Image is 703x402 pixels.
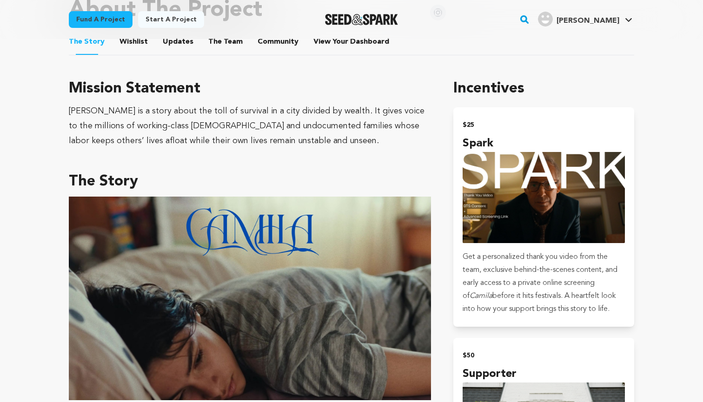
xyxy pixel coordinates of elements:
[69,104,431,148] div: [PERSON_NAME] is a story about the toll of survival in a city divided by wealth. It gives voice t...
[463,250,625,316] p: Get a personalized thank you video from the team, exclusive behind-the-scenes content, and early ...
[463,366,625,382] h4: Supporter
[313,36,391,47] a: ViewYourDashboard
[208,36,243,47] span: Team
[463,119,625,132] h2: $25
[453,78,634,100] h1: Incentives
[538,12,553,26] img: user.png
[538,12,619,26] div: Drolet T.'s Profile
[325,14,398,25] img: Seed&Spark Logo Dark Mode
[138,11,204,28] a: Start a project
[69,197,431,400] img: 1749440516-CAMILA%20(1).jpg
[208,36,222,47] span: The
[69,36,82,47] span: The
[463,135,625,152] h4: Spark
[69,11,133,28] a: Fund a project
[258,36,298,47] span: Community
[463,349,625,362] h2: $50
[470,292,492,300] em: Camila
[69,171,431,193] h3: The Story
[69,78,431,100] h3: Mission Statement
[325,14,398,25] a: Seed&Spark Homepage
[313,36,391,47] span: Your
[453,107,634,327] button: $25 Spark incentive Get a personalized thank you video from the team, exclusive behind-the-scenes...
[536,10,634,29] span: Drolet T.'s Profile
[536,10,634,26] a: Drolet T.'s Profile
[163,36,193,47] span: Updates
[557,17,619,25] span: [PERSON_NAME]
[463,152,625,243] img: incentive
[119,36,148,47] span: Wishlist
[350,36,389,47] span: Dashboard
[69,36,105,47] span: Story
